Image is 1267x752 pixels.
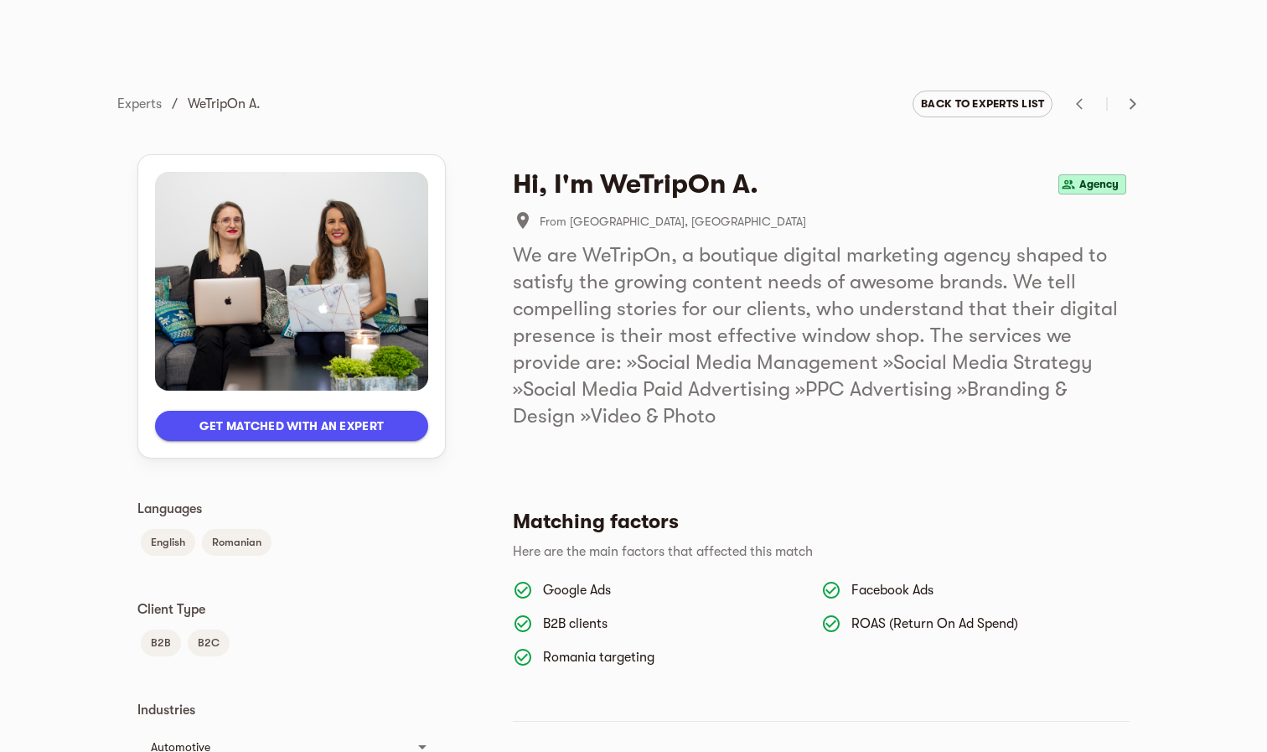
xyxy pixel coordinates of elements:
p: Languages [137,499,446,519]
span: B2C [188,633,230,653]
span: B2B [141,633,181,653]
a: Experts [117,96,162,112]
span: / [172,94,178,114]
p: WeTripOn A. [188,94,261,114]
span: From [GEOGRAPHIC_DATA], [GEOGRAPHIC_DATA] [540,211,1130,231]
h4: Hi, I'm WeTripOn A. [513,168,758,201]
h5: We are WeTripOn, a boutique digital marketing agency shaped to satisfy the growing content needs ... [513,241,1130,429]
span: Romanian [202,532,271,552]
span: English [141,532,195,552]
span: Agency [1073,174,1125,194]
span: Back to experts list [921,94,1044,114]
p: Google Ads [543,580,808,600]
p: Here are the main factors that affected this match [513,542,1116,562]
p: Client Type [137,599,446,620]
span: Get matched with an expert [168,416,415,436]
p: ROAS (Return On Ad Spend) [851,614,1116,634]
p: Romania targeting [543,647,808,667]
p: B2B clients [543,614,808,634]
button: Get matched with an expert [155,411,428,441]
button: Back to experts list [913,91,1052,117]
h5: Matching factors [513,508,1116,535]
p: Facebook Ads [851,580,1116,600]
p: Industries [137,700,446,720]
